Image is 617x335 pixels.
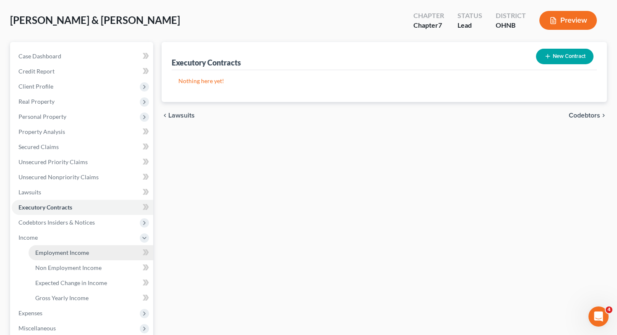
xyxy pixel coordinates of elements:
[12,200,153,215] a: Executory Contracts
[12,124,153,139] a: Property Analysis
[600,112,607,119] i: chevron_right
[172,58,241,68] div: Executory Contracts
[569,112,600,119] span: Codebtors
[35,294,89,301] span: Gross Yearly Income
[29,275,153,291] a: Expected Change in Income
[162,112,195,119] button: chevron_left Lawsuits
[18,98,55,105] span: Real Property
[18,52,61,60] span: Case Dashboard
[18,188,41,196] span: Lawsuits
[178,77,591,85] p: Nothing here yet!
[569,112,607,119] button: Codebtors chevron_right
[413,11,444,21] div: Chapter
[29,291,153,306] a: Gross Yearly Income
[413,21,444,30] div: Chapter
[35,264,102,271] span: Non Employment Income
[35,279,107,286] span: Expected Change in Income
[458,11,482,21] div: Status
[496,21,526,30] div: OHNB
[35,249,89,256] span: Employment Income
[18,309,42,317] span: Expenses
[10,14,180,26] span: [PERSON_NAME] & [PERSON_NAME]
[12,64,153,79] a: Credit Report
[18,113,66,120] span: Personal Property
[162,112,168,119] i: chevron_left
[588,306,609,327] iframe: Intercom live chat
[536,49,593,64] button: New Contract
[18,325,56,332] span: Miscellaneous
[18,68,55,75] span: Credit Report
[12,49,153,64] a: Case Dashboard
[29,260,153,275] a: Non Employment Income
[29,245,153,260] a: Employment Income
[12,170,153,185] a: Unsecured Nonpriority Claims
[18,128,65,135] span: Property Analysis
[496,11,526,21] div: District
[18,204,72,211] span: Executory Contracts
[18,173,99,181] span: Unsecured Nonpriority Claims
[18,143,59,150] span: Secured Claims
[12,139,153,154] a: Secured Claims
[458,21,482,30] div: Lead
[12,154,153,170] a: Unsecured Priority Claims
[438,21,442,29] span: 7
[18,219,95,226] span: Codebtors Insiders & Notices
[606,306,612,313] span: 4
[18,158,88,165] span: Unsecured Priority Claims
[539,11,597,30] button: Preview
[18,234,38,241] span: Income
[18,83,53,90] span: Client Profile
[12,185,153,200] a: Lawsuits
[168,112,195,119] span: Lawsuits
